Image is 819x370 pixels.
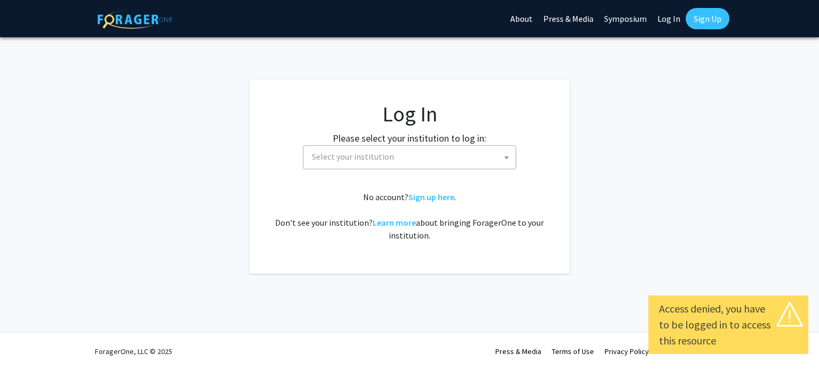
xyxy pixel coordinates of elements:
div: Access denied, you have to be logged in to access this resource [659,301,798,349]
span: Select your institution [303,145,516,169]
span: Select your institution [312,151,394,162]
a: Sign up here [408,192,454,202]
label: Please select your institution to log in: [333,131,486,145]
span: Select your institution [308,146,516,168]
h1: Log In [271,101,548,127]
div: ForagerOne, LLC © 2025 [95,333,172,370]
a: Press & Media [495,347,541,356]
a: Sign Up [686,8,729,29]
img: ForagerOne Logo [98,10,172,29]
a: Terms of Use [552,347,594,356]
div: No account? . Don't see your institution? about bringing ForagerOne to your institution. [271,191,548,242]
a: Privacy Policy [605,347,649,356]
a: Learn more about bringing ForagerOne to your institution [373,217,416,228]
